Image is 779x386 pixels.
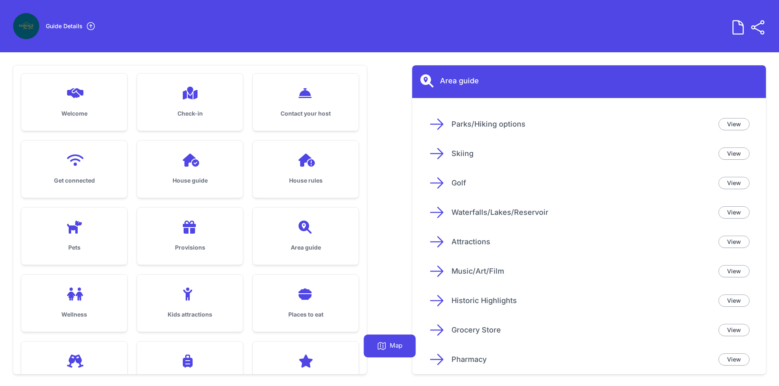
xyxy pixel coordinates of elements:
a: House rules [253,141,359,198]
p: Golf [451,177,712,189]
p: Waterfalls/Lakes/Reservoir [451,207,712,218]
h3: Area guide [266,243,346,252]
p: Attractions [451,236,712,248]
h3: House guide [150,176,230,185]
a: Guide Details [46,21,96,31]
a: Wellness [21,274,127,332]
h3: Guide Details [46,22,83,30]
h3: Places to eat [266,310,346,319]
p: Historic Highlights [451,295,712,306]
a: House guide [137,141,243,198]
img: 4dlix0oop7ihh9df6fc5lv25o2mx [13,13,39,39]
a: Provisions [137,208,243,265]
p: Parks/Hiking options [451,118,712,130]
a: View [718,353,750,366]
a: View [718,177,750,189]
a: View [718,295,750,307]
a: Kids attractions [137,274,243,332]
h3: Get connected [34,176,114,185]
h3: Check-in [150,109,230,118]
p: Music/Art/Film [451,266,712,277]
a: View [718,206,750,219]
a: Pets [21,208,127,265]
p: Skiing [451,148,712,159]
a: View [718,324,750,336]
h3: Provisions [150,243,230,252]
a: View [718,265,750,277]
p: Pharmacy [451,354,712,365]
a: Check-in [137,74,243,131]
h3: Wellness [34,310,114,319]
a: Places to eat [253,274,359,332]
h3: Contact your host [266,109,346,118]
p: Map [390,341,402,351]
a: View [718,147,750,160]
a: View [718,118,750,130]
a: Contact your host [253,74,359,131]
a: Welcome [21,74,127,131]
p: Grocery Store [451,324,712,336]
h3: Kids attractions [150,310,230,319]
a: Area guide [253,208,359,265]
h3: Welcome [34,109,114,118]
h2: Area guide [440,75,479,87]
a: Get connected [21,141,127,198]
h3: Pets [34,243,114,252]
h3: House rules [266,176,346,185]
a: View [718,236,750,248]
